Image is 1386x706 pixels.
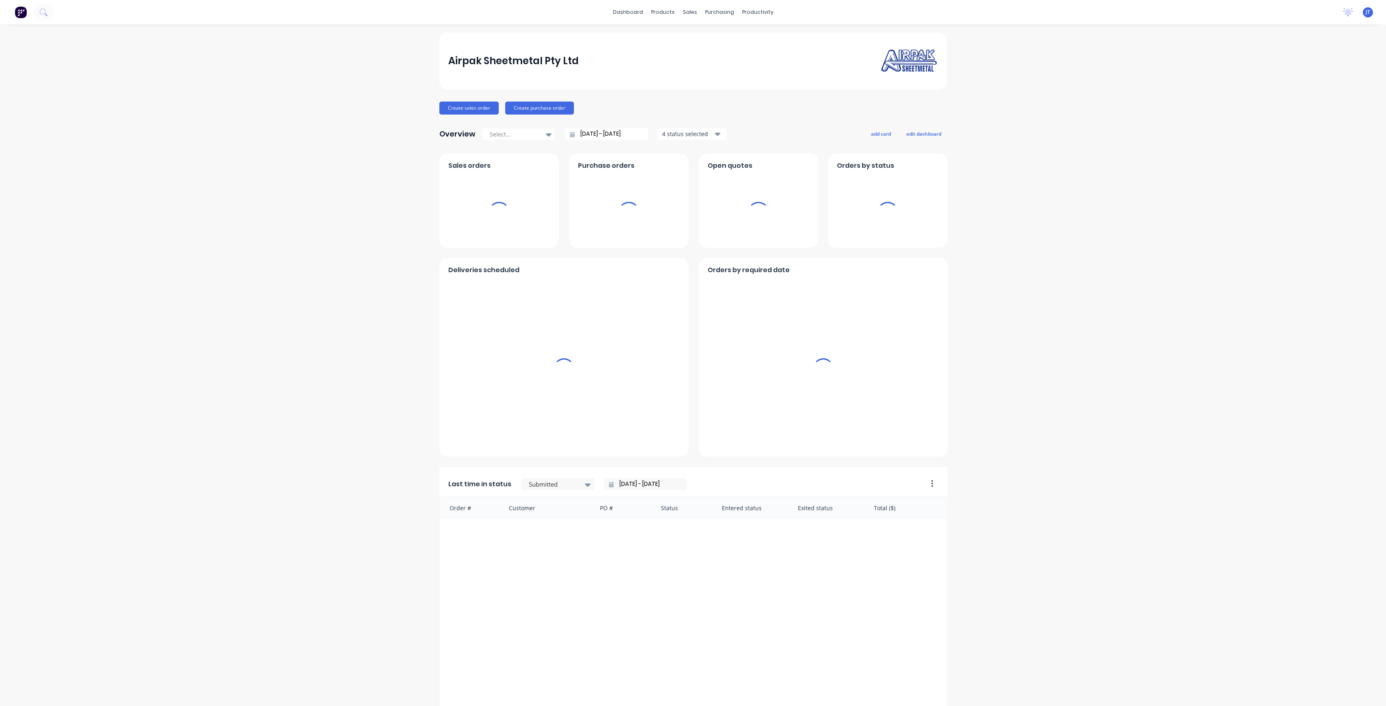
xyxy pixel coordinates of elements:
[505,102,574,115] button: Create purchase order
[708,265,790,275] span: Orders by required date
[448,161,491,171] span: Sales orders
[837,161,894,171] span: Orders by status
[448,53,579,69] div: Airpak Sheetmetal Pty Ltd
[866,497,947,519] div: Total ($)
[714,497,790,519] div: Entered status
[708,161,752,171] span: Open quotes
[881,48,938,74] img: Airpak Sheetmetal Pty Ltd
[439,102,499,115] button: Create sales order
[501,497,592,519] div: Customer
[901,128,947,139] button: edit dashboard
[679,6,701,18] div: sales
[15,6,27,18] img: Factory
[592,497,653,519] div: PO #
[614,478,684,490] input: Filter by date
[658,128,727,140] button: 4 status selected
[790,497,866,519] div: Exited status
[578,161,634,171] span: Purchase orders
[738,6,778,18] div: productivity
[448,265,519,275] span: Deliveries scheduled
[647,6,679,18] div: products
[440,497,501,519] div: Order #
[609,6,647,18] a: dashboard
[448,479,511,489] span: Last time in status
[662,130,713,138] div: 4 status selected
[866,128,896,139] button: add card
[653,497,714,519] div: Status
[1366,9,1370,16] span: JT
[439,126,476,142] div: Overview
[701,6,738,18] div: purchasing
